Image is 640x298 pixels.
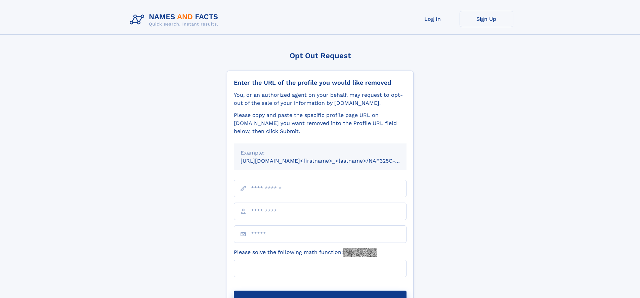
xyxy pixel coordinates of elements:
[127,11,224,29] img: Logo Names and Facts
[234,79,407,86] div: Enter the URL of the profile you would like removed
[234,248,377,257] label: Please solve the following math function:
[241,149,400,157] div: Example:
[460,11,513,27] a: Sign Up
[406,11,460,27] a: Log In
[234,111,407,135] div: Please copy and paste the specific profile page URL on [DOMAIN_NAME] you want removed into the Pr...
[234,91,407,107] div: You, or an authorized agent on your behalf, may request to opt-out of the sale of your informatio...
[241,158,419,164] small: [URL][DOMAIN_NAME]<firstname>_<lastname>/NAF325G-xxxxxxxx
[227,51,414,60] div: Opt Out Request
